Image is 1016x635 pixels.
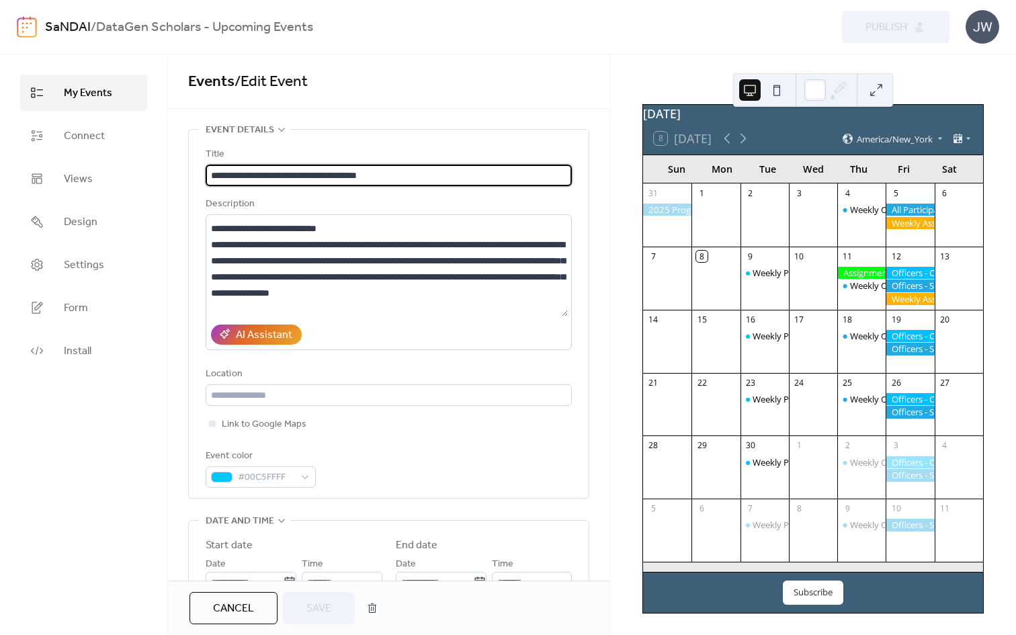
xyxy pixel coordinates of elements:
[850,204,931,216] div: Weekly Office Hours
[836,155,882,183] div: Thu
[939,440,950,452] div: 4
[745,377,756,388] div: 23
[939,251,950,262] div: 13
[886,217,934,229] div: Weekly Assignment: Officers - Check Emails For Next Payment Amounts
[842,251,853,262] div: 11
[648,314,659,325] div: 14
[648,187,659,199] div: 31
[222,417,306,433] span: Link to Google Maps
[45,15,91,40] a: SaNDAI
[696,187,708,199] div: 1
[837,280,886,292] div: Weekly Office Hours
[837,330,886,342] div: Weekly Office Hours
[211,325,302,345] button: AI Assistant
[206,448,313,464] div: Event color
[206,556,226,573] span: Date
[850,330,931,342] div: Weekly Office Hours
[890,503,902,515] div: 10
[20,118,147,154] a: Connect
[20,161,147,197] a: Views
[648,251,659,262] div: 7
[882,155,927,183] div: Fri
[745,251,756,262] div: 9
[886,343,934,355] div: Officers - Submit Weekly Time Sheet
[939,377,950,388] div: 27
[745,314,756,325] div: 16
[890,251,902,262] div: 12
[886,469,934,481] div: Officers - Submit Weekly Time Sheet
[794,314,805,325] div: 17
[886,406,934,418] div: Officers - Submit Weekly Time Sheet
[886,393,934,405] div: Officers - Complete Set 3 (Gen AI Tool Market Research Micro-job)
[643,204,691,216] div: 2025 Program Enrollment Period
[890,377,902,388] div: 26
[890,314,902,325] div: 19
[837,204,886,216] div: Weekly Office Hours
[753,393,920,405] div: Weekly Program Meeting - Data Detective
[890,440,902,452] div: 3
[886,267,934,279] div: Officers - Complete Set 1 (Gen AI Tool Market Research Micro-job)
[842,314,853,325] div: 18
[396,538,438,554] div: End date
[654,155,700,183] div: Sun
[696,251,708,262] div: 8
[745,187,756,199] div: 2
[206,146,569,163] div: Title
[643,105,983,122] div: [DATE]
[648,377,659,388] div: 21
[206,538,253,554] div: Start date
[753,330,928,342] div: Weekly Program Meeting - Ethical AI Debate
[927,155,972,183] div: Sat
[842,503,853,515] div: 9
[794,503,805,515] div: 8
[745,155,791,183] div: Tue
[492,556,513,573] span: Time
[700,155,745,183] div: Mon
[235,67,308,97] span: / Edit Event
[837,267,886,279] div: Assignment Due: Refined LinkedIn Account
[745,440,756,452] div: 30
[939,503,950,515] div: 11
[696,377,708,388] div: 22
[837,519,886,531] div: Weekly Office Hours
[189,592,278,624] button: Cancel
[648,503,659,515] div: 5
[20,204,147,240] a: Design
[64,128,105,144] span: Connect
[850,519,931,531] div: Weekly Office Hours
[850,393,931,405] div: Weekly Office Hours
[740,519,789,531] div: Weekly Program Meeting - AI-Authored or Human-Made?
[794,187,805,199] div: 3
[696,314,708,325] div: 15
[64,85,112,101] span: My Events
[753,456,954,468] div: Weekly Program Meeting - AI-Powered Brainstorm
[939,314,950,325] div: 20
[64,343,91,359] span: Install
[850,280,931,292] div: Weekly Office Hours
[20,75,147,111] a: My Events
[696,440,708,452] div: 29
[753,267,950,279] div: Weekly Program Meeting - Prompting Showdown
[842,377,853,388] div: 25
[238,470,294,486] span: #00C5FFFF
[648,440,659,452] div: 28
[206,196,569,212] div: Description
[850,456,931,468] div: Weekly Office Hours
[886,204,934,216] div: All Participants - Complete Program Assessment Exam
[783,581,843,605] button: Subscribe
[745,503,756,515] div: 7
[753,519,982,531] div: Weekly Program Meeting - AI-Authored or Human-Made?
[966,10,999,44] div: JW
[794,377,805,388] div: 24
[64,257,104,273] span: Settings
[837,393,886,405] div: Weekly Office Hours
[740,330,789,342] div: Weekly Program Meeting - Ethical AI Debate
[236,327,292,343] div: AI Assistant
[740,267,789,279] div: Weekly Program Meeting - Prompting Showdown
[890,187,902,199] div: 5
[740,456,789,468] div: Weekly Program Meeting - AI-Powered Brainstorm
[842,440,853,452] div: 2
[206,122,274,138] span: Event details
[206,366,569,382] div: Location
